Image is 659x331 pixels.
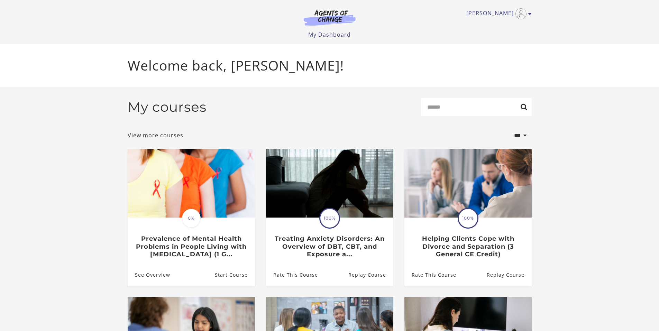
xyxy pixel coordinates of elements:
[466,8,528,19] a: Toggle menu
[273,235,386,258] h3: Treating Anxiety Disorders: An Overview of DBT, CBT, and Exposure a...
[135,235,247,258] h3: Prevalence of Mental Health Problems in People Living with [MEDICAL_DATA] (1 G...
[128,99,207,115] h2: My courses
[486,264,531,286] a: Helping Clients Cope with Divorce and Separation (3 General CE Credit): Resume Course
[348,264,393,286] a: Treating Anxiety Disorders: An Overview of DBT, CBT, and Exposure a...: Resume Course
[128,131,183,139] a: View more courses
[214,264,255,286] a: Prevalence of Mental Health Problems in People Living with HIV (1 G...: Resume Course
[412,235,524,258] h3: Helping Clients Cope with Divorce and Separation (3 General CE Credit)
[296,10,363,26] img: Agents of Change Logo
[404,264,456,286] a: Helping Clients Cope with Divorce and Separation (3 General CE Credit): Rate This Course
[128,264,170,286] a: Prevalence of Mental Health Problems in People Living with HIV (1 G...: See Overview
[266,264,318,286] a: Treating Anxiety Disorders: An Overview of DBT, CBT, and Exposure a...: Rate This Course
[308,31,351,38] a: My Dashboard
[459,209,477,228] span: 100%
[128,55,532,76] p: Welcome back, [PERSON_NAME]!
[182,209,201,228] span: 0%
[320,209,339,228] span: 100%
